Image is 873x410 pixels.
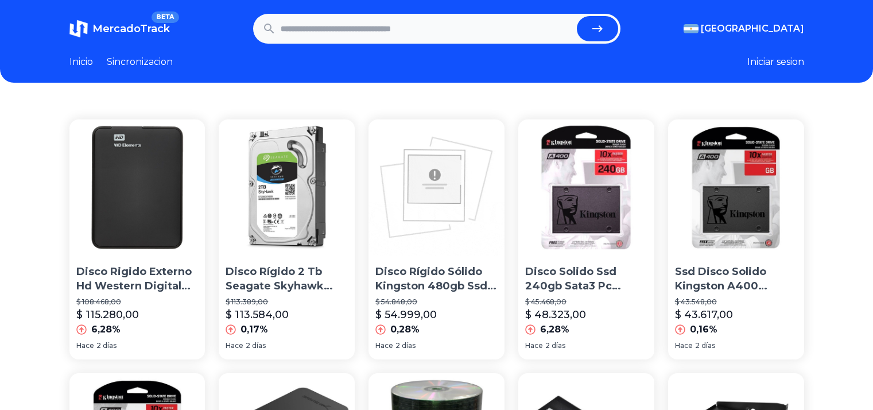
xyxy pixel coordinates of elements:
p: Disco Rígido Sólido Kingston 480gb Ssd Now A400 Sata3 2.5 [375,265,498,293]
span: 2 días [96,341,117,350]
p: $ 43.617,00 [675,307,733,323]
p: $ 45.468,00 [525,297,647,307]
span: BETA [152,11,179,23]
span: 2 días [395,341,416,350]
img: Disco Rigido Externo Hd Western Digital 1tb Usb 3.0 Win/mac [69,119,205,256]
span: Hace [525,341,543,350]
a: Inicio [69,55,93,69]
p: Disco Solido Ssd 240gb Sata3 Pc Notebook Mac [525,265,647,293]
img: MercadoTrack [69,20,88,38]
p: 0,16% [690,323,717,336]
p: 6,28% [91,323,121,336]
p: 0,28% [390,323,420,336]
button: [GEOGRAPHIC_DATA] [684,22,804,36]
img: Ssd Disco Solido Kingston A400 240gb Pc Gamer Sata 3 [668,119,804,256]
p: Disco Rígido 2 Tb Seagate Skyhawk Simil Purple Wd Dvr Cct [226,265,348,293]
span: 2 días [545,341,565,350]
p: $ 48.323,00 [525,307,586,323]
span: Hace [226,341,243,350]
a: Disco Rígido 2 Tb Seagate Skyhawk Simil Purple Wd Dvr CctDisco Rígido 2 Tb Seagate Skyhawk Simil ... [219,119,355,359]
a: MercadoTrackBETA [69,20,170,38]
img: Disco Rígido 2 Tb Seagate Skyhawk Simil Purple Wd Dvr Cct [219,119,355,256]
p: $ 115.280,00 [76,307,139,323]
img: Argentina [684,24,699,33]
a: Sincronizacion [107,55,173,69]
span: Hace [675,341,693,350]
p: 0,17% [240,323,268,336]
span: 2 días [246,341,266,350]
span: Hace [375,341,393,350]
a: Disco Rígido Sólido Kingston 480gb Ssd Now A400 Sata3 2.5Disco Rígido Sólido Kingston 480gb Ssd N... [368,119,505,359]
p: $ 113.584,00 [226,307,289,323]
p: $ 54.999,00 [375,307,437,323]
button: Iniciar sesion [747,55,804,69]
span: [GEOGRAPHIC_DATA] [701,22,804,36]
p: Ssd Disco Solido Kingston A400 240gb Pc Gamer Sata 3 [675,265,797,293]
span: MercadoTrack [92,22,170,35]
p: $ 108.468,00 [76,297,199,307]
p: $ 113.389,00 [226,297,348,307]
p: 6,28% [540,323,569,336]
p: Disco Rigido Externo Hd Western Digital 1tb Usb 3.0 Win/mac [76,265,199,293]
img: Disco Rígido Sólido Kingston 480gb Ssd Now A400 Sata3 2.5 [368,119,505,256]
span: 2 días [695,341,715,350]
img: Disco Solido Ssd 240gb Sata3 Pc Notebook Mac [518,119,654,256]
a: Disco Rigido Externo Hd Western Digital 1tb Usb 3.0 Win/macDisco Rigido Externo Hd Western Digita... [69,119,205,359]
p: $ 54.848,00 [375,297,498,307]
span: Hace [76,341,94,350]
p: $ 43.548,00 [675,297,797,307]
a: Disco Solido Ssd 240gb Sata3 Pc Notebook MacDisco Solido Ssd 240gb Sata3 Pc Notebook Mac$ 45.468,... [518,119,654,359]
a: Ssd Disco Solido Kingston A400 240gb Pc Gamer Sata 3Ssd Disco Solido Kingston A400 240gb Pc Gamer... [668,119,804,359]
